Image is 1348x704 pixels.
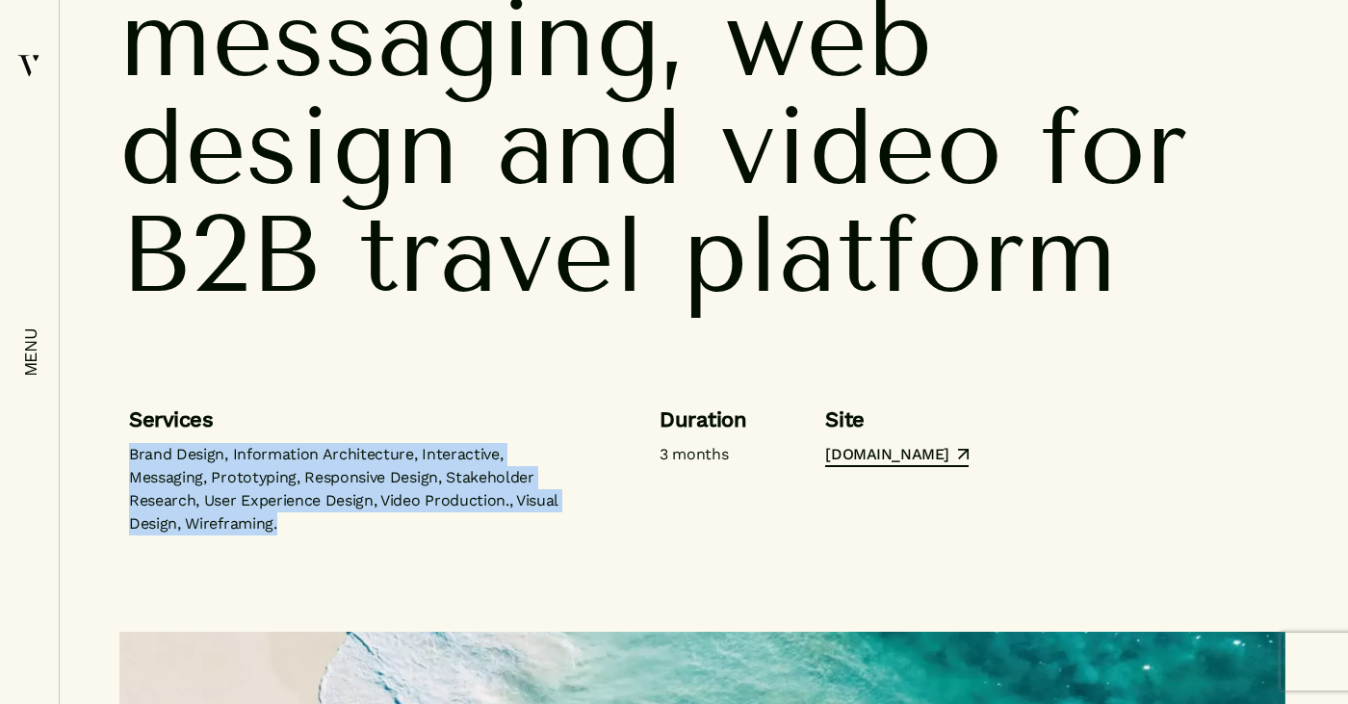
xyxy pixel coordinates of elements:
span: design [119,92,459,200]
span: for [1040,92,1187,200]
a: [DOMAIN_NAME] [825,444,968,467]
h6: Services [129,404,581,435]
em: menu [21,327,40,377]
span: B2B [119,200,321,308]
em: 3 months [660,445,728,463]
h6: Duration [660,404,746,435]
p: Brand Design, Information Architecture, Interactive, Messaging, Prototyping, Responsive Design, S... [129,443,581,535]
span: platform [683,200,1117,308]
span: and [497,92,683,200]
span: travel [358,200,645,308]
span: video [720,92,1002,200]
h6: Site [825,404,968,435]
